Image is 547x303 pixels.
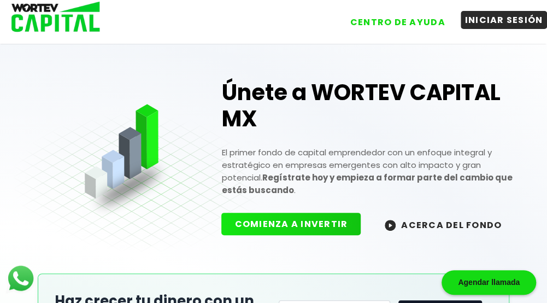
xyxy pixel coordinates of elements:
a: CENTRO DE AYUDA [335,5,450,31]
p: El primer fondo de capital emprendedor con un enfoque integral y estratégico en empresas emergent... [221,146,533,196]
button: COMIENZA A INVERTIR [221,213,361,235]
h1: Únete a WORTEV CAPITAL MX [221,79,533,132]
div: Agendar llamada [442,270,536,295]
img: logos_whatsapp-icon.242b2217.svg [5,263,36,294]
button: ACERCA DEL FONDO [372,213,515,236]
strong: Regístrate hoy y empieza a formar parte del cambio que estás buscando [221,172,512,196]
button: CENTRO DE AYUDA [346,13,450,31]
img: wortev-capital-acerca-del-fondo [385,220,396,231]
a: COMIENZA A INVERTIR [221,218,372,230]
